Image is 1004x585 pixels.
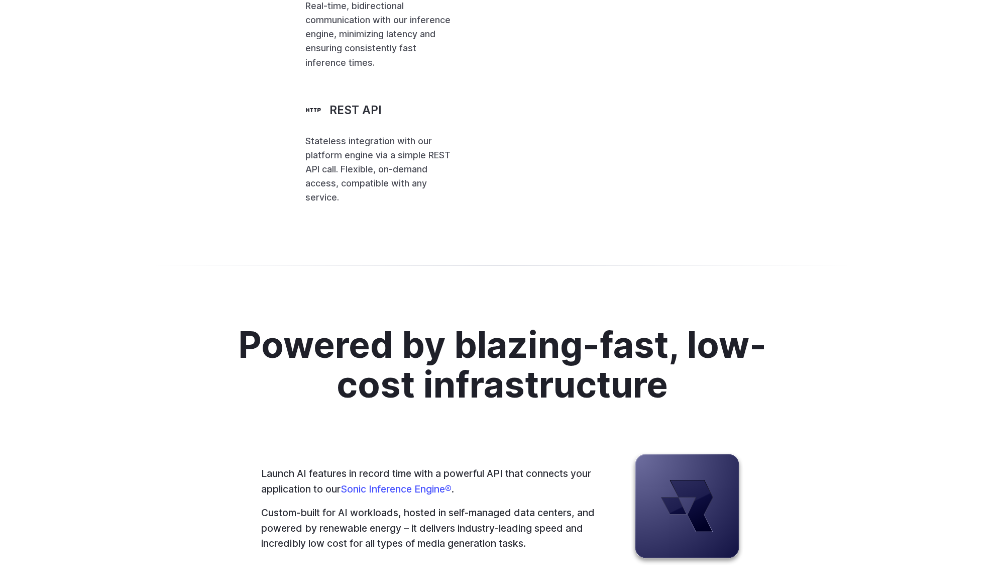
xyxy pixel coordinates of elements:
[329,102,382,118] h3: REST API
[222,325,782,404] h2: Powered by blazing-fast, low-cost infrastructure
[261,505,599,551] p: Custom-built for AI workloads, hosted in self-managed data centers, and powered by renewable ener...
[261,466,599,497] p: Launch AI features in record time with a powerful API that connects your application to our .
[341,483,452,495] a: Sonic Inference Engine®
[305,134,453,205] p: Stateless integration with our platform engine via a simple REST API call. Flexible, on-demand ac...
